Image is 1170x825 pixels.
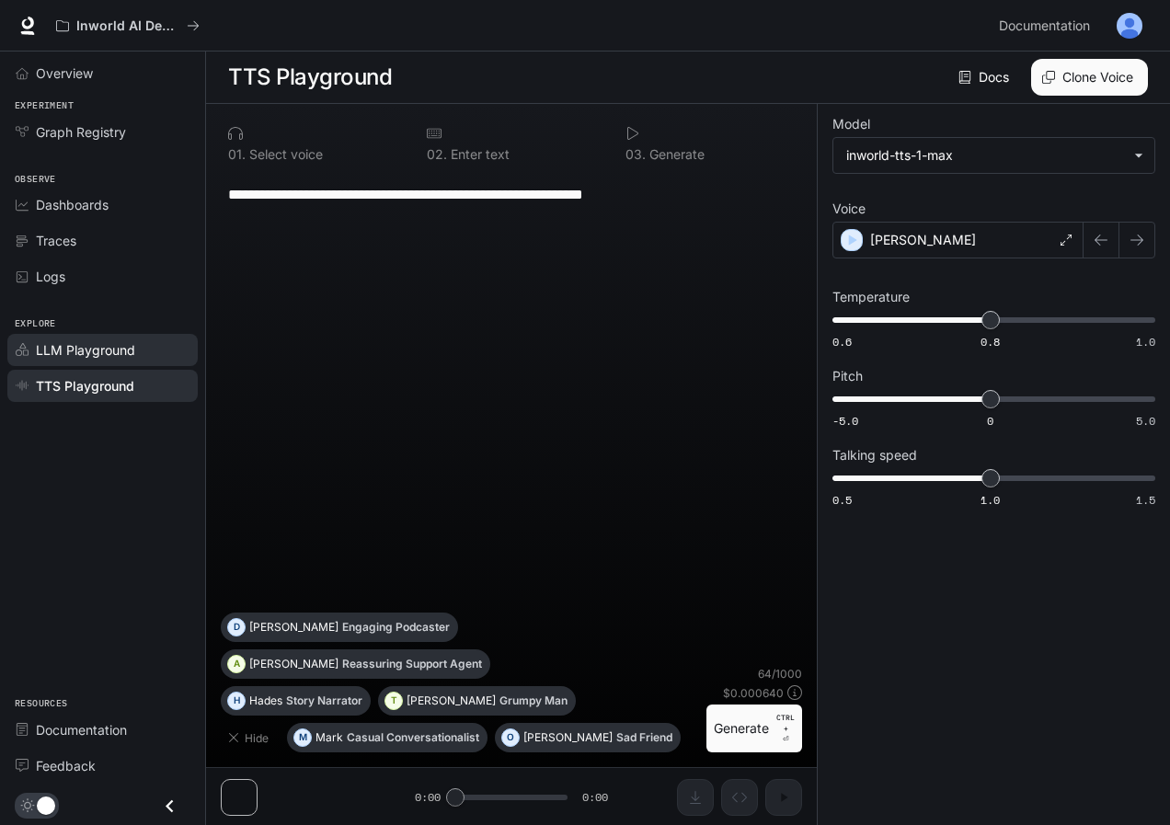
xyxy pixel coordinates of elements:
[228,649,245,679] div: A
[992,7,1104,44] a: Documentation
[286,695,362,706] p: Story Narrator
[407,695,496,706] p: [PERSON_NAME]
[7,57,198,89] a: Overview
[36,756,96,775] span: Feedback
[955,59,1016,96] a: Docs
[36,376,134,395] span: TTS Playground
[221,723,280,752] button: Hide
[228,148,246,161] p: 0 1 .
[1111,7,1148,44] button: User avatar
[228,613,245,642] div: D
[249,695,282,706] p: Hades
[832,449,917,462] p: Talking speed
[706,705,802,752] button: GenerateCTRL +⏎
[7,334,198,366] a: LLM Playground
[832,291,910,304] p: Temperature
[149,787,190,825] button: Close drawer
[228,686,245,716] div: H
[846,146,1125,165] div: inworld-tts-1-max
[7,224,198,257] a: Traces
[758,666,802,682] p: 64 / 1000
[776,712,795,734] p: CTRL +
[523,732,613,743] p: [PERSON_NAME]
[833,138,1154,173] div: inworld-tts-1-max
[221,649,490,679] button: A[PERSON_NAME]Reassuring Support Agent
[646,148,705,161] p: Generate
[294,723,311,752] div: M
[499,695,568,706] p: Grumpy Man
[987,413,993,429] span: 0
[36,195,109,214] span: Dashboards
[36,231,76,250] span: Traces
[7,370,198,402] a: TTS Playground
[249,659,338,670] p: [PERSON_NAME]
[342,622,450,633] p: Engaging Podcaster
[1136,492,1155,508] span: 1.5
[1031,59,1148,96] button: Clone Voice
[7,189,198,221] a: Dashboards
[48,7,208,44] button: All workspaces
[832,370,863,383] p: Pitch
[427,148,447,161] p: 0 2 .
[625,148,646,161] p: 0 3 .
[999,15,1090,38] span: Documentation
[616,732,672,743] p: Sad Friend
[36,340,135,360] span: LLM Playground
[228,59,392,96] h1: TTS Playground
[447,148,510,161] p: Enter text
[37,795,55,815] span: Dark mode toggle
[870,231,976,249] p: [PERSON_NAME]
[981,492,1000,508] span: 1.0
[7,714,198,746] a: Documentation
[342,659,482,670] p: Reassuring Support Agent
[832,334,852,349] span: 0.6
[981,334,1000,349] span: 0.8
[36,63,93,83] span: Overview
[36,122,126,142] span: Graph Registry
[7,750,198,782] a: Feedback
[832,118,870,131] p: Model
[385,686,402,716] div: T
[832,413,858,429] span: -5.0
[776,712,795,745] p: ⏎
[36,720,127,739] span: Documentation
[246,148,323,161] p: Select voice
[832,202,866,215] p: Voice
[221,686,371,716] button: HHadesStory Narrator
[832,492,852,508] span: 0.5
[36,267,65,286] span: Logs
[221,613,458,642] button: D[PERSON_NAME]Engaging Podcaster
[7,116,198,148] a: Graph Registry
[249,622,338,633] p: [PERSON_NAME]
[378,686,576,716] button: T[PERSON_NAME]Grumpy Man
[315,732,343,743] p: Mark
[1136,334,1155,349] span: 1.0
[1136,413,1155,429] span: 5.0
[1117,13,1142,39] img: User avatar
[76,18,179,34] p: Inworld AI Demos
[495,723,681,752] button: O[PERSON_NAME]Sad Friend
[723,685,784,701] p: $ 0.000640
[502,723,519,752] div: O
[347,732,479,743] p: Casual Conversationalist
[7,260,198,292] a: Logs
[287,723,487,752] button: MMarkCasual Conversationalist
